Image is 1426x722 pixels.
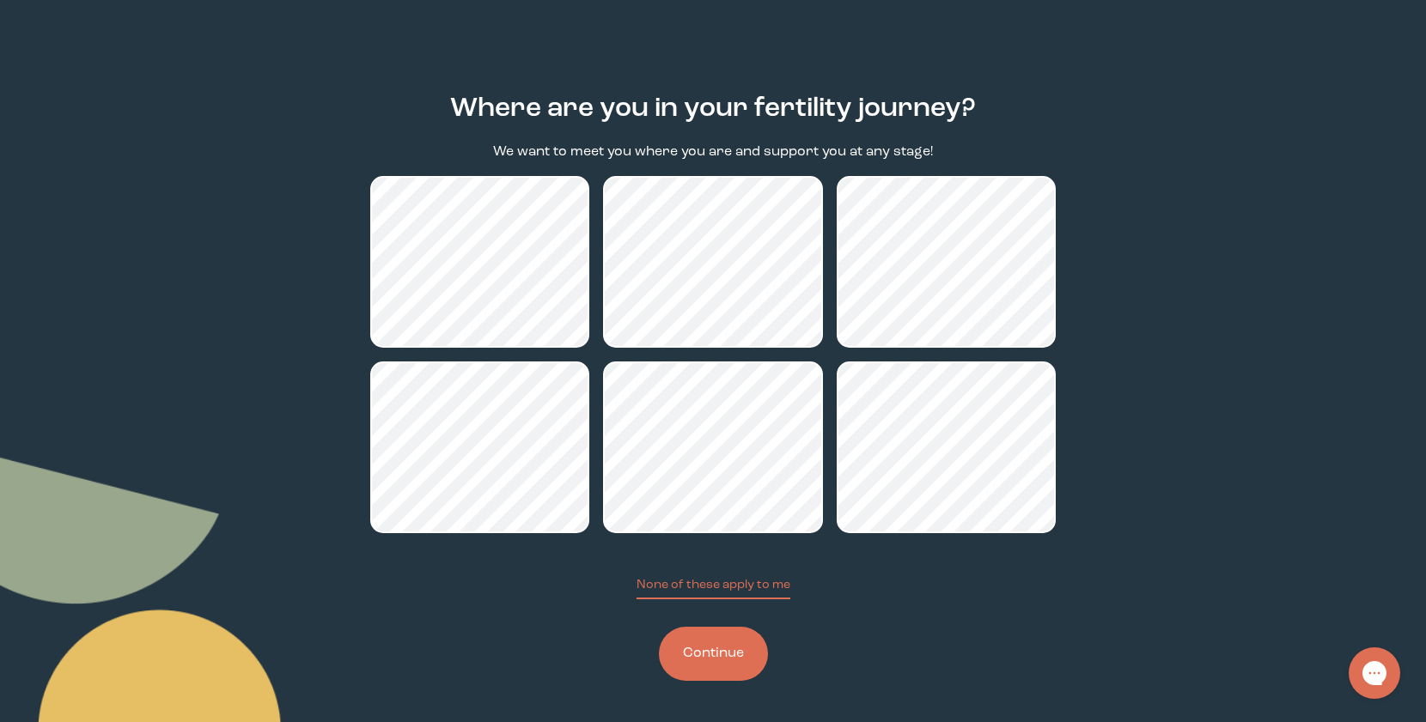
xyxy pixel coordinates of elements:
[450,89,976,129] h2: Where are you in your fertility journey?
[1340,641,1409,705] iframe: Gorgias live chat messenger
[493,143,933,162] p: We want to meet you where you are and support you at any stage!
[637,576,790,599] button: None of these apply to me
[659,627,768,681] button: Continue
